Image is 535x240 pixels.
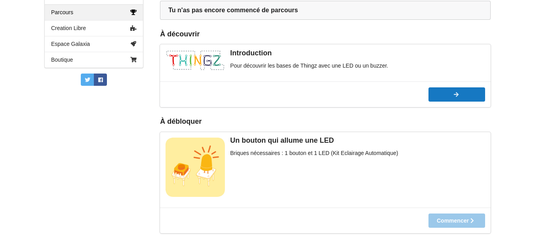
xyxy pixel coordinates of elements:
[166,138,225,197] img: bouton_led.jpg
[45,4,143,20] a: Parcours
[160,30,491,39] div: À découvrir
[166,136,485,145] div: Un bouton qui allume une LED
[166,50,225,71] img: thingz_logo.png
[166,149,485,157] div: Briques nécessaires : 1 bouton et 1 LED (Kit Eclairage Automatique)
[168,6,482,14] div: Tu n'as pas encore commencé de parcours
[166,62,485,70] div: Pour découvrir les bases de Thingz avec une LED ou un buzzer.
[166,49,485,58] div: Introduction
[45,52,143,68] a: Boutique
[45,20,143,36] a: Creation Libre
[45,36,143,52] a: Espace Galaxia
[160,117,202,126] div: À débloquer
